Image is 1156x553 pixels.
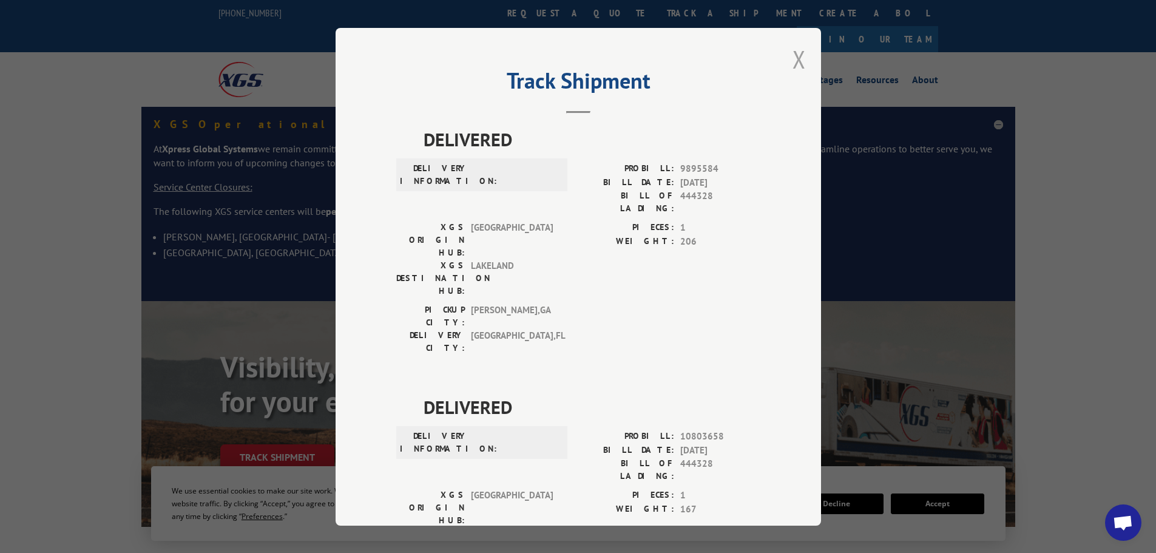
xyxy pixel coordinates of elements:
h2: Track Shipment [396,72,760,95]
span: 206 [680,234,760,248]
label: DELIVERY CITY: [396,329,465,355]
label: WEIGHT: [578,502,674,516]
span: 444328 [680,189,760,215]
label: WEIGHT: [578,234,674,248]
span: 444328 [680,457,760,483]
label: BILL DATE: [578,175,674,189]
span: [DATE] [680,175,760,189]
span: 10803658 [680,430,760,444]
span: 9895584 [680,162,760,176]
span: DELIVERED [424,393,760,421]
span: [PERSON_NAME] , GA [471,304,553,329]
span: [GEOGRAPHIC_DATA] [471,221,553,259]
button: Close modal [793,43,806,75]
label: XGS DESTINATION HUB: [396,259,465,297]
label: PIECES: [578,221,674,235]
label: PROBILL: [578,162,674,176]
span: 1 [680,221,760,235]
span: [GEOGRAPHIC_DATA] , FL [471,329,553,355]
label: BILL OF LADING: [578,457,674,483]
label: BILL OF LADING: [578,189,674,215]
span: 167 [680,502,760,516]
span: DELIVERED [424,126,760,153]
label: PIECES: [578,489,674,503]
label: PICKUP CITY: [396,304,465,329]
label: PROBILL: [578,430,674,444]
label: BILL DATE: [578,443,674,457]
label: DELIVERY INFORMATION: [400,430,468,455]
span: [DATE] [680,443,760,457]
span: LAKELAND [471,259,553,297]
span: [GEOGRAPHIC_DATA] [471,489,553,527]
a: Open chat [1105,504,1141,541]
label: XGS ORIGIN HUB: [396,489,465,527]
span: 1 [680,489,760,503]
label: DELIVERY INFORMATION: [400,162,468,188]
label: XGS ORIGIN HUB: [396,221,465,259]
